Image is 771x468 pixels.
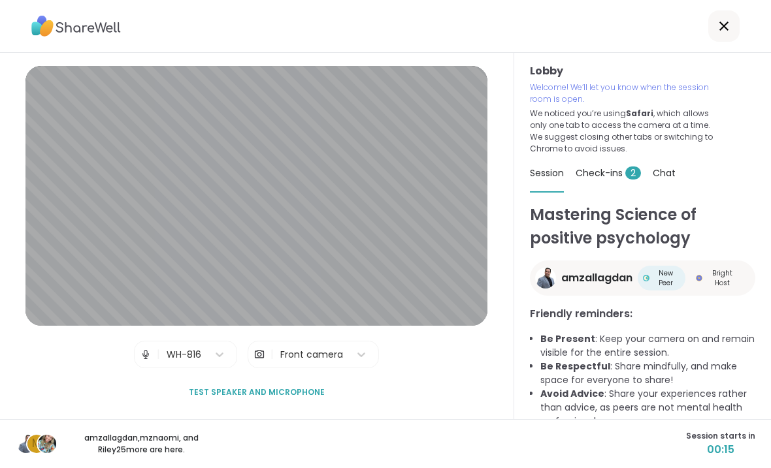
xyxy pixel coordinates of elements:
li: : Share your experiences rather than advice, as peers are not mental health professionals. [540,387,755,428]
b: Be Present [540,332,595,345]
img: Camera [254,341,265,367]
span: New Peer [652,268,680,288]
div: WH-816 [167,348,201,362]
span: | [157,341,160,367]
img: ShareWell Logo [31,11,121,41]
button: Test speaker and microphone [184,379,330,406]
span: 2 [625,166,641,179]
img: Microphone [140,341,152,367]
img: Bright Host [696,275,702,281]
span: amzallagdan [561,270,632,286]
img: amzallagdan [535,268,556,289]
img: Riley25 [38,435,56,453]
b: Safari [626,108,653,119]
p: Welcome! We’ll let you know when the session room is open. [530,82,718,105]
span: m [32,435,41,452]
h1: Mastering Science of positive psychology [530,203,755,250]
img: New Peer [643,275,649,281]
span: Bright Host [705,268,740,288]
p: We noticed you’re using , which allows only one tab to access the camera at a time. We suggest cl... [530,108,718,155]
li: : Keep your camera on and remain visible for the entire session. [540,332,755,360]
span: Session starts in [686,430,755,442]
p: amzallagdan , mznaomi , and Riley25 more are here. [68,432,214,456]
img: amzallagdan [17,435,35,453]
h3: Friendly reminders: [530,306,755,322]
li: : Share mindfully, and make space for everyone to share! [540,360,755,387]
h3: Lobby [530,63,755,79]
span: Session [530,166,564,179]
span: | [271,341,274,367]
b: Be Respectful [540,360,610,373]
span: Chat [653,166,676,179]
a: amzallagdanamzallagdanNew PeerNew PeerBright HostBright Host [530,260,755,296]
div: Front camera [280,348,343,362]
b: Avoid Advice [540,387,604,400]
span: Test speaker and microphone [189,386,325,398]
span: 00:15 [686,442,755,458]
span: Check-ins [576,166,641,179]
